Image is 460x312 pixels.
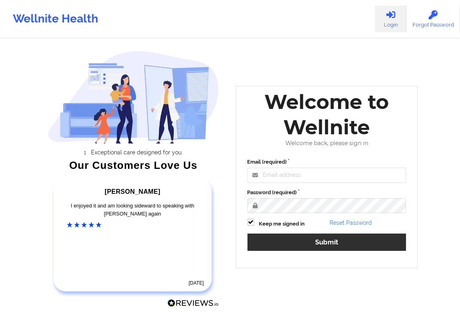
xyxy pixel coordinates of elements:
[67,202,198,218] div: I enjoyed it and am looking sideward to speaking with [PERSON_NAME] again
[330,220,372,226] a: Reset Password
[55,149,219,156] li: Exceptional care designed for you.
[48,161,219,169] div: Our Customers Love Us
[105,188,160,195] span: [PERSON_NAME]
[248,158,406,166] label: Email (required)
[167,299,219,310] a: Reviews.io Logo
[48,51,219,144] img: wellnite-auth-hero_200.c722682e.png
[242,140,412,147] div: Welcome back, please sign in
[248,168,406,183] input: Email address
[375,6,406,32] a: Login
[189,280,204,286] time: [DATE]
[167,299,219,308] img: Reviews.io Logo
[406,6,460,32] a: Forgot Password
[259,220,305,228] label: Keep me signed in
[242,89,412,140] div: Welcome to Wellnite
[248,234,406,251] button: Submit
[248,189,406,197] label: Password (required)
